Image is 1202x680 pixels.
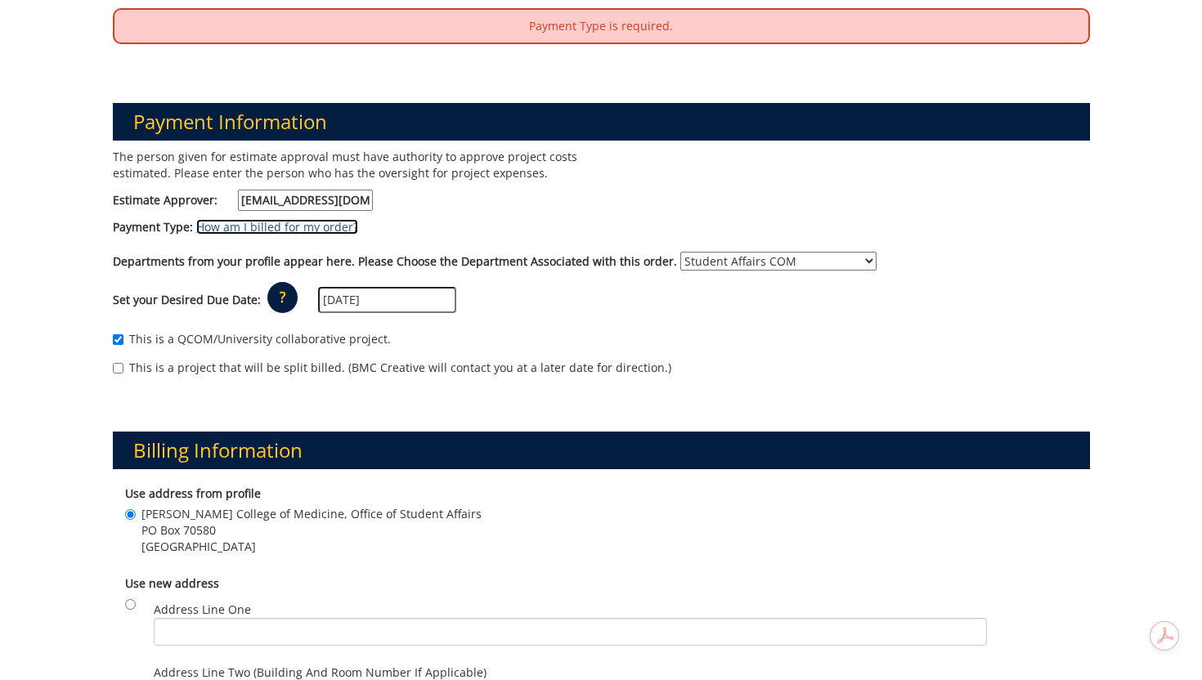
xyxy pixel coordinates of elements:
[113,292,261,308] label: Set your Desired Due Date:
[154,602,988,646] label: Address Line One
[141,506,482,522] span: [PERSON_NAME] College of Medicine, Office of Student Affairs
[318,287,456,313] input: MM/DD/YYYY
[238,190,373,211] input: Estimate Approver:
[113,363,123,374] input: This is a project that will be split billed. (BMC Creative will contact you at a later date for d...
[113,190,373,211] label: Estimate Approver:
[196,219,358,235] a: How am I billed for my order?
[141,539,482,555] span: [GEOGRAPHIC_DATA]
[113,331,391,347] label: This is a QCOM/University collaborative project.
[113,103,1090,141] h3: Payment Information
[113,219,193,235] label: Payment Type:
[141,522,482,539] span: PO Box 70580
[154,618,988,646] input: Address Line One
[125,485,261,501] b: Use address from profile
[113,149,590,181] p: The person given for estimate approval must have authority to approve project costs estimated. Pl...
[113,334,123,345] input: This is a QCOM/University collaborative project.
[113,360,671,376] label: This is a project that will be split billed. (BMC Creative will contact you at a later date for d...
[125,575,219,591] b: Use new address
[267,282,298,313] p: ?
[125,509,136,520] input: [PERSON_NAME] College of Medicine, Office of Student Affairs PO Box 70580 [GEOGRAPHIC_DATA]
[114,10,1088,42] p: Payment Type is required.
[113,432,1090,469] h3: Billing Information
[113,253,677,270] label: Departments from your profile appear here. Please Choose the Department Associated with this order.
